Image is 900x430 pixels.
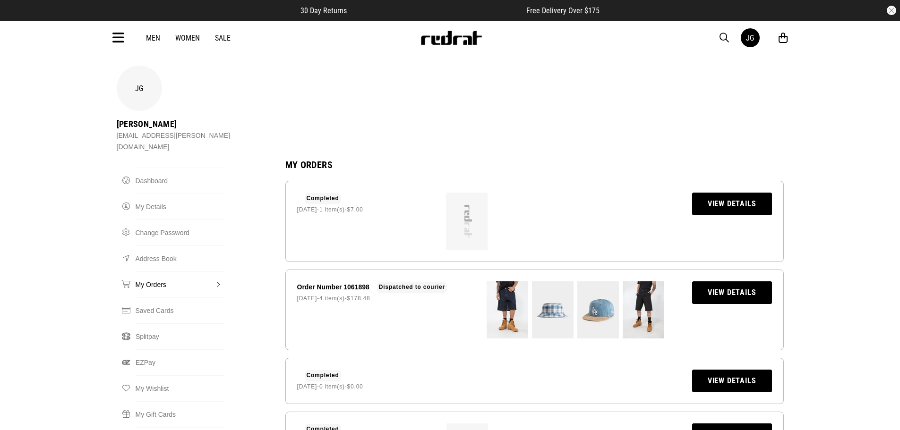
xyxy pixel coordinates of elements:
div: JG [746,34,754,42]
a: View Details [692,281,772,304]
span: Dispatched to courier [377,282,447,293]
div: [PERSON_NAME] [117,118,270,130]
iframe: Customer reviews powered by Trustpilot [366,6,507,15]
span: - - [297,206,363,213]
a: Dashboard [136,168,224,194]
span: 0 item(s) [319,383,345,390]
a: Address Book [136,245,224,271]
span: 30 Day Returns [300,6,347,15]
span: [DATE] [297,295,317,302]
a: Saved Cards [136,297,224,323]
a: Women [175,34,200,42]
span: $7.00 [347,206,363,213]
span: [DATE] [297,383,317,390]
h1: My Orders [285,160,333,169]
div: JG [117,66,162,111]
a: EZPay [136,349,224,375]
span: 1 item(s) [319,206,345,213]
span: - - [297,383,363,390]
a: My Wishlist [136,375,224,401]
a: Splitpay [136,323,224,349]
a: Sale [215,34,231,42]
span: 4 item(s) [319,295,345,302]
a: My Gift Cards [136,401,224,427]
span: Completed [305,193,341,204]
span: $178.48 [347,295,370,302]
span: [DATE] [297,206,317,213]
a: View Details [692,370,772,392]
a: View Details [692,193,772,215]
div: [EMAIL_ADDRESS][PERSON_NAME][DOMAIN_NAME] [117,130,270,152]
a: Change Password [136,219,224,245]
a: Men [146,34,160,42]
a: My Details [136,194,224,219]
span: Completed [305,370,341,381]
span: Free Delivery Over $175 [526,6,600,15]
span: $0.00 [347,383,363,390]
span: - - [297,295,370,302]
h2: Order Number 1061898 [297,281,447,293]
img: Redrat logo [420,31,482,45]
a: My Orders [136,271,224,297]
